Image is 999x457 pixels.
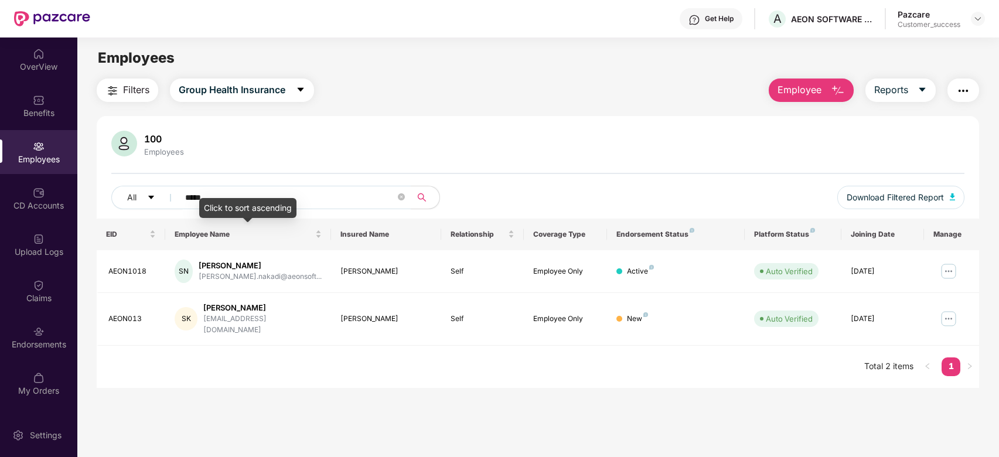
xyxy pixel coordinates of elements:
button: search [411,186,440,209]
img: svg+xml;base64,PHN2ZyBpZD0iU2V0dGluZy0yMHgyMCIgeG1sbnM9Imh0dHA6Ly93d3cudzMub3JnLzIwMDAvc3ZnIiB3aW... [12,429,24,441]
span: Reports [874,83,908,97]
div: 100 [142,133,186,145]
img: manageButton [939,262,958,281]
img: svg+xml;base64,PHN2ZyBpZD0iSG9tZSIgeG1sbnM9Imh0dHA6Ly93d3cudzMub3JnLzIwMDAvc3ZnIiB3aWR0aD0iMjAiIG... [33,48,45,60]
img: svg+xml;base64,PHN2ZyBpZD0iRW1wbG95ZWVzIiB4bWxucz0iaHR0cDovL3d3dy53My5vcmcvMjAwMC9zdmciIHdpZHRoPS... [33,141,45,152]
img: svg+xml;base64,PHN2ZyB4bWxucz0iaHR0cDovL3d3dy53My5vcmcvMjAwMC9zdmciIHhtbG5zOnhsaW5rPSJodHRwOi8vd3... [111,131,137,156]
img: svg+xml;base64,PHN2ZyBpZD0iQmVuZWZpdHMiIHhtbG5zPSJodHRwOi8vd3d3LnczLm9yZy8yMDAwL3N2ZyIgd2lkdGg9Ij... [33,94,45,106]
img: svg+xml;base64,PHN2ZyB4bWxucz0iaHR0cDovL3d3dy53My5vcmcvMjAwMC9zdmciIHdpZHRoPSIyNCIgaGVpZ2h0PSIyNC... [956,84,970,98]
button: Group Health Insurancecaret-down [170,79,314,102]
div: Click to sort ascending [199,198,296,218]
div: [PERSON_NAME].nakadi@aeonsoft... [199,271,322,282]
div: Endorsement Status [616,230,735,239]
button: left [918,357,937,376]
div: Get Help [705,14,734,23]
img: svg+xml;base64,PHN2ZyB4bWxucz0iaHR0cDovL3d3dy53My5vcmcvMjAwMC9zdmciIHdpZHRoPSI4IiBoZWlnaHQ9IjgiIH... [649,265,654,270]
div: AEON1018 [108,266,156,277]
button: Reportscaret-down [865,79,936,102]
img: svg+xml;base64,PHN2ZyB4bWxucz0iaHR0cDovL3d3dy53My5vcmcvMjAwMC9zdmciIHhtbG5zOnhsaW5rPSJodHRwOi8vd3... [950,193,956,200]
div: Auto Verified [766,265,813,277]
span: Employees [98,49,175,66]
div: AEON013 [108,313,156,325]
span: All [127,191,137,204]
div: Employees [142,147,186,156]
th: Joining Date [841,219,924,250]
span: Group Health Insurance [179,83,285,97]
div: [DATE] [851,313,915,325]
span: EID [106,230,148,239]
div: SK [175,307,197,330]
span: caret-down [296,85,305,96]
span: right [966,363,973,370]
img: svg+xml;base64,PHN2ZyBpZD0iQ0RfQWNjb3VudHMiIGRhdGEtbmFtZT0iQ0QgQWNjb3VudHMiIHhtbG5zPSJodHRwOi8vd3... [33,187,45,199]
img: svg+xml;base64,PHN2ZyBpZD0iRHJvcGRvd24tMzJ4MzIiIHhtbG5zPSJodHRwOi8vd3d3LnczLm9yZy8yMDAwL3N2ZyIgd2... [973,14,983,23]
img: svg+xml;base64,PHN2ZyBpZD0iRW5kb3JzZW1lbnRzIiB4bWxucz0iaHR0cDovL3d3dy53My5vcmcvMjAwMC9zdmciIHdpZH... [33,326,45,337]
div: [PERSON_NAME] [340,313,432,325]
div: Pazcare [898,9,960,20]
img: svg+xml;base64,PHN2ZyBpZD0iQ2xhaW0iIHhtbG5zPSJodHRwOi8vd3d3LnczLm9yZy8yMDAwL3N2ZyIgd2lkdGg9IjIwIi... [33,279,45,291]
li: Next Page [960,357,979,376]
img: svg+xml;base64,PHN2ZyBpZD0iSGVscC0zMngzMiIgeG1sbnM9Imh0dHA6Ly93d3cudzMub3JnLzIwMDAvc3ZnIiB3aWR0aD... [688,14,700,26]
button: Employee [769,79,854,102]
div: [PERSON_NAME] [340,266,432,277]
th: Coverage Type [524,219,606,250]
li: 1 [942,357,960,376]
span: A [773,12,782,26]
div: [DATE] [851,266,915,277]
img: svg+xml;base64,PHN2ZyB4bWxucz0iaHR0cDovL3d3dy53My5vcmcvMjAwMC9zdmciIHhtbG5zOnhsaW5rPSJodHRwOi8vd3... [831,84,845,98]
li: Total 2 items [864,357,913,376]
span: Download Filtered Report [847,191,944,204]
span: left [924,363,931,370]
button: Allcaret-down [111,186,183,209]
div: SN [175,260,192,283]
span: caret-down [147,193,155,203]
button: Filters [97,79,158,102]
th: Insured Name [331,219,441,250]
th: Employee Name [165,219,330,250]
th: EID [97,219,166,250]
img: svg+xml;base64,PHN2ZyB4bWxucz0iaHR0cDovL3d3dy53My5vcmcvMjAwMC9zdmciIHdpZHRoPSIyNCIgaGVpZ2h0PSIyNC... [105,84,120,98]
span: Employee [778,83,821,97]
div: Self [451,313,514,325]
button: Download Filtered Report [837,186,965,209]
img: svg+xml;base64,PHN2ZyB4bWxucz0iaHR0cDovL3d3dy53My5vcmcvMjAwMC9zdmciIHdpZHRoPSI4IiBoZWlnaHQ9IjgiIH... [690,228,694,233]
div: Platform Status [754,230,832,239]
div: AEON SOFTWARE PRIVATE LIMITED [791,13,873,25]
img: svg+xml;base64,PHN2ZyBpZD0iTXlfT3JkZXJzIiBkYXRhLW5hbWU9Ik15IE9yZGVycyIgeG1sbnM9Imh0dHA6Ly93d3cudz... [33,372,45,384]
img: manageButton [939,309,958,328]
span: Relationship [451,230,506,239]
div: Self [451,266,514,277]
div: Auto Verified [766,313,813,325]
img: svg+xml;base64,PHN2ZyB4bWxucz0iaHR0cDovL3d3dy53My5vcmcvMjAwMC9zdmciIHdpZHRoPSI4IiBoZWlnaHQ9IjgiIH... [643,312,648,317]
span: caret-down [918,85,927,96]
span: close-circle [398,192,405,203]
a: 1 [942,357,960,375]
div: Settings [26,429,65,441]
div: Employee Only [533,313,597,325]
li: Previous Page [918,357,937,376]
img: svg+xml;base64,PHN2ZyB4bWxucz0iaHR0cDovL3d3dy53My5vcmcvMjAwMC9zdmciIHdpZHRoPSI4IiBoZWlnaHQ9IjgiIH... [810,228,815,233]
span: close-circle [398,193,405,200]
span: Filters [123,83,149,97]
span: Employee Name [175,230,312,239]
div: Customer_success [898,20,960,29]
div: [EMAIL_ADDRESS][DOMAIN_NAME] [203,313,322,336]
img: New Pazcare Logo [14,11,90,26]
div: New [627,313,648,325]
div: Employee Only [533,266,597,277]
th: Relationship [441,219,524,250]
div: Active [627,266,654,277]
div: [PERSON_NAME] [199,260,322,271]
span: search [411,193,434,202]
div: [PERSON_NAME] [203,302,322,313]
th: Manage [924,219,979,250]
img: svg+xml;base64,PHN2ZyBpZD0iVXBsb2FkX0xvZ3MiIGRhdGEtbmFtZT0iVXBsb2FkIExvZ3MiIHhtbG5zPSJodHRwOi8vd3... [33,233,45,245]
button: right [960,357,979,376]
